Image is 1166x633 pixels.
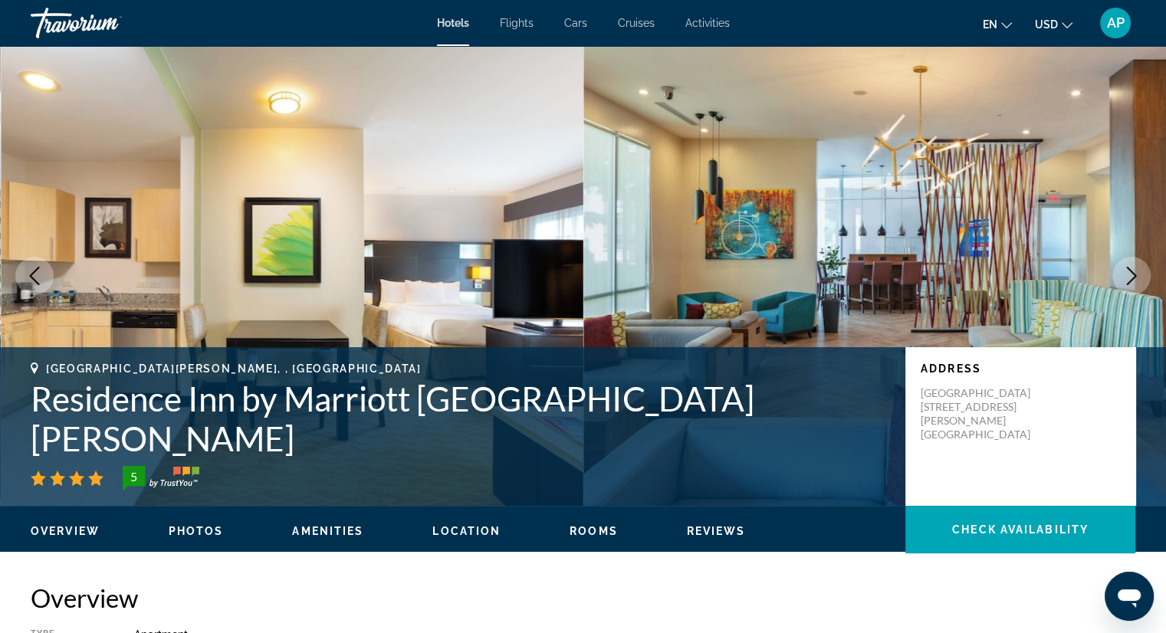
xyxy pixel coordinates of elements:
[437,17,469,29] a: Hotels
[292,525,363,537] span: Amenities
[570,524,618,538] button: Rooms
[31,3,184,43] a: Travorium
[31,379,890,458] h1: Residence Inn by Marriott [GEOGRAPHIC_DATA][PERSON_NAME]
[1035,18,1058,31] span: USD
[564,17,587,29] a: Cars
[1107,15,1125,31] span: AP
[432,524,501,538] button: Location
[31,525,100,537] span: Overview
[921,362,1120,375] p: Address
[685,17,730,29] a: Activities
[1035,13,1072,35] button: Change currency
[31,582,1135,613] h2: Overview
[15,257,54,295] button: Previous image
[921,386,1043,441] p: [GEOGRAPHIC_DATA][STREET_ADDRESS][PERSON_NAME][GEOGRAPHIC_DATA]
[118,467,149,486] div: 5
[123,466,199,490] img: trustyou-badge-hor.svg
[1112,257,1151,295] button: Next image
[500,17,534,29] a: Flights
[618,17,655,29] a: Cruises
[292,524,363,538] button: Amenities
[570,525,618,537] span: Rooms
[46,362,422,375] span: [GEOGRAPHIC_DATA][PERSON_NAME], , [GEOGRAPHIC_DATA]
[905,506,1135,553] button: Check Availability
[1105,572,1154,621] iframe: Button to launch messaging window
[169,525,224,537] span: Photos
[687,524,746,538] button: Reviews
[687,525,746,537] span: Reviews
[952,523,1089,536] span: Check Availability
[983,18,997,31] span: en
[31,524,100,538] button: Overview
[1095,7,1135,39] button: User Menu
[169,524,224,538] button: Photos
[432,525,501,537] span: Location
[983,13,1012,35] button: Change language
